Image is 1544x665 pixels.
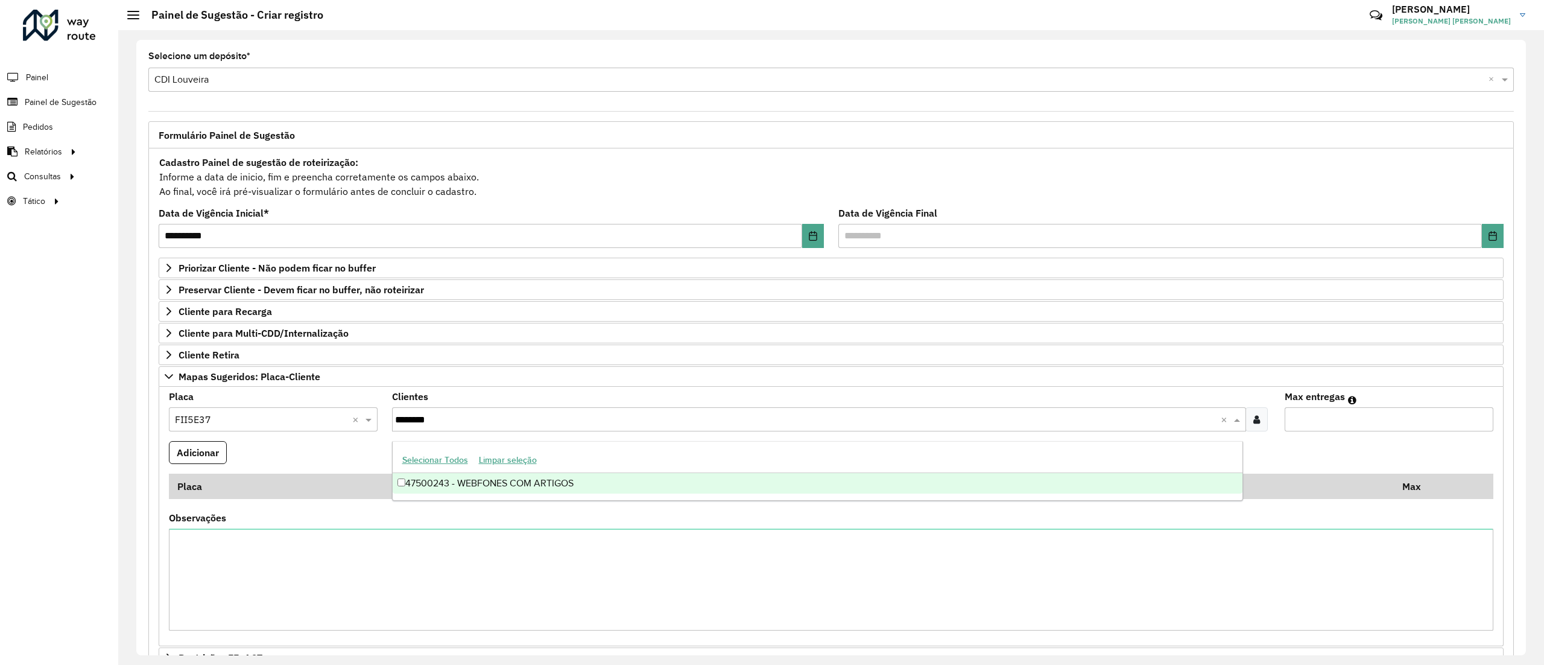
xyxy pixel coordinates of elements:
[159,366,1504,387] a: Mapas Sugeridos: Placa-Cliente
[179,350,239,360] span: Cliente Retira
[169,511,226,525] label: Observações
[148,49,250,63] label: Selecione um depósito
[838,206,937,220] label: Data de Vigência Final
[159,323,1504,343] a: Cliente para Multi-CDD/Internalização
[23,195,45,208] span: Tático
[1394,474,1442,499] th: Max
[1392,4,1511,15] h3: [PERSON_NAME]
[1221,412,1231,427] span: Clear all
[169,474,405,499] th: Placa
[26,71,48,84] span: Painel
[159,130,295,140] span: Formulário Painel de Sugestão
[159,279,1504,300] a: Preservar Cliente - Devem ficar no buffer, não roteirizar
[159,301,1504,322] a: Cliente para Recarga
[24,170,61,183] span: Consultas
[352,412,362,427] span: Clear all
[473,451,542,469] button: Limpar seleção
[25,145,62,158] span: Relatórios
[802,224,824,248] button: Choose Date
[392,441,1244,501] ng-dropdown-panel: Options list
[179,653,262,663] span: Restrições FF: ACT
[1285,389,1345,404] label: Max entregas
[392,389,428,404] label: Clientes
[179,263,376,273] span: Priorizar Cliente - Não podem ficar no buffer
[139,8,323,22] h2: Painel de Sugestão - Criar registro
[1392,16,1511,27] span: [PERSON_NAME] [PERSON_NAME]
[159,206,269,220] label: Data de Vigência Inicial
[397,451,473,469] button: Selecionar Todos
[179,372,320,381] span: Mapas Sugeridos: Placa-Cliente
[179,307,272,316] span: Cliente para Recarga
[159,154,1504,199] div: Informe a data de inicio, fim e preencha corretamente os campos abaixo. Ao final, você irá pré-vi...
[393,473,1243,494] div: 47500243 - WEBFONES COM ARTIGOS
[159,258,1504,278] a: Priorizar Cliente - Não podem ficar no buffer
[1482,224,1504,248] button: Choose Date
[159,156,358,168] strong: Cadastro Painel de sugestão de roteirização:
[1489,72,1499,87] span: Clear all
[159,345,1504,365] a: Cliente Retira
[23,121,53,133] span: Pedidos
[25,96,96,109] span: Painel de Sugestão
[159,387,1504,647] div: Mapas Sugeridos: Placa-Cliente
[179,285,424,294] span: Preservar Cliente - Devem ficar no buffer, não roteirizar
[169,441,227,464] button: Adicionar
[179,328,349,338] span: Cliente para Multi-CDD/Internalização
[1348,395,1356,405] em: Máximo de clientes que serão colocados na mesma rota com os clientes informados
[1363,2,1389,28] a: Contato Rápido
[169,389,194,404] label: Placa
